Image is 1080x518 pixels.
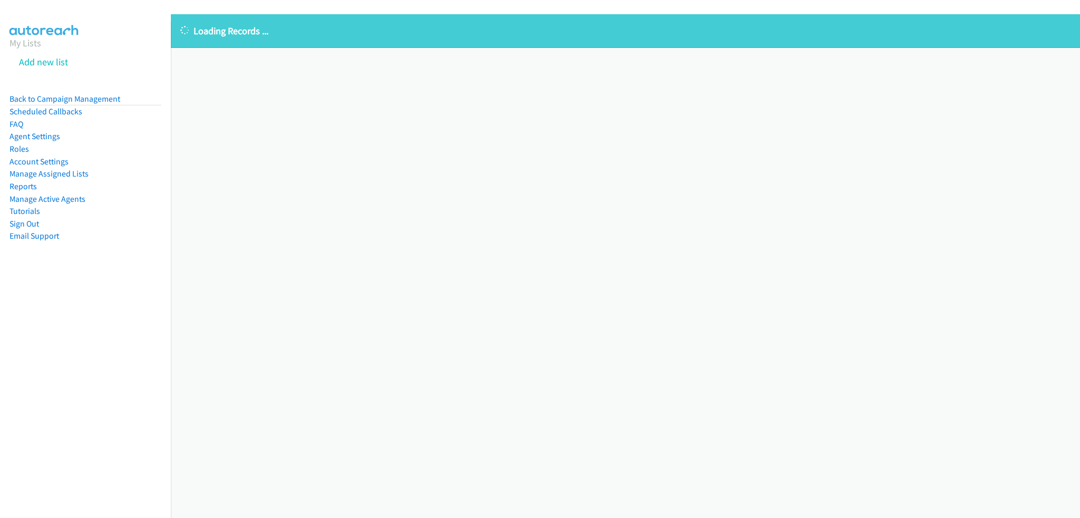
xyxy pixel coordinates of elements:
a: Email Support [9,231,59,241]
a: Account Settings [9,157,69,167]
a: Add new list [19,56,68,68]
a: Scheduled Callbacks [9,106,82,116]
a: Manage Assigned Lists [9,169,89,179]
a: My Lists [9,37,41,49]
a: FAQ [9,119,23,129]
a: Agent Settings [9,131,60,141]
a: Tutorials [9,206,40,216]
a: Roles [9,144,29,154]
a: Back to Campaign Management [9,94,120,104]
a: Manage Active Agents [9,194,85,204]
p: Loading Records ... [180,24,1071,38]
a: Sign Out [9,219,39,229]
a: Reports [9,181,37,191]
